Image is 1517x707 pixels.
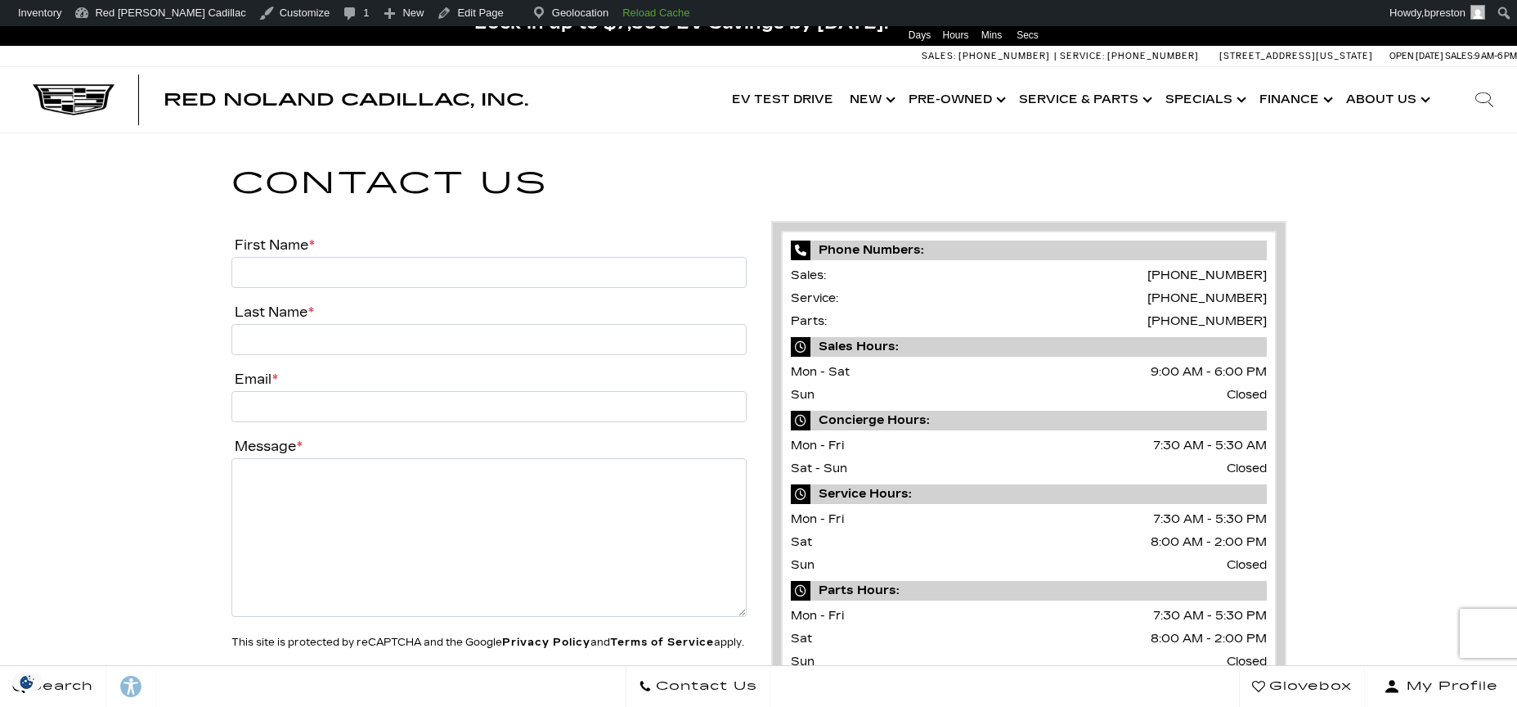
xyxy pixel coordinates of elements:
span: Sun [791,558,815,572]
span: 7:30 AM - 5:30 PM [1153,508,1267,531]
a: Terms of Service [610,637,714,648]
span: [PHONE_NUMBER] [1107,51,1199,61]
a: [PHONE_NUMBER] [1147,314,1267,328]
span: Contact Us [652,675,757,698]
span: Hours [940,28,972,43]
span: Sales Hours: [791,337,1267,357]
span: Mon - Sat [791,365,850,379]
img: Opt-Out Icon [8,673,46,691]
span: 7:30 AM - 5:30 AM [1153,435,1267,457]
span: 9:00 AM - 6:00 PM [1151,361,1267,384]
span: 04 [904,4,936,27]
a: Contact Us [626,666,770,707]
span: Sat [791,632,812,646]
span: 36 [976,4,1008,27]
a: Finance [1251,67,1338,133]
span: Parts Hours: [791,581,1267,601]
span: Closed [1227,554,1267,577]
strong: Reload Cache [622,7,689,19]
span: Parts: [791,314,827,328]
span: 9 AM-6 PM [1474,51,1517,61]
span: Sales: [1445,51,1474,61]
section: Click to Open Cookie Consent Modal [8,673,46,691]
span: Sun [791,655,815,669]
span: Sat [791,535,812,549]
label: First Name [231,237,315,253]
span: My Profile [1400,675,1498,698]
a: Service: [PHONE_NUMBER] [1054,52,1203,61]
span: Sat - Sun [791,462,847,475]
a: Privacy Policy [502,637,590,648]
span: Closed [1227,651,1267,673]
a: [PHONE_NUMBER] [1147,268,1267,282]
span: Concierge Hours: [791,411,1267,430]
a: Red Noland Cadillac, Inc. [164,92,528,108]
span: Search [25,675,93,698]
span: Red Noland Cadillac, Inc. [164,90,528,110]
a: Specials [1157,67,1251,133]
small: This site is protected by reCAPTCHA and the Google and apply. [231,637,744,648]
a: About Us [1338,67,1435,133]
span: Closed [1227,457,1267,480]
span: Open [DATE] [1389,51,1443,61]
span: Sales: [791,268,826,282]
span: Days [904,28,936,43]
a: Pre-Owned [900,67,1011,133]
span: Mon - Fri [791,512,844,526]
span: Sun [791,388,815,402]
span: Service Hours: [791,484,1267,504]
label: Last Name [231,304,314,320]
button: Open user profile menu [1365,666,1517,707]
a: EV Test Drive [724,67,842,133]
a: [PHONE_NUMBER] [1147,291,1267,305]
label: Email [231,372,278,387]
span: Sales: [922,51,956,61]
span: Glovebox [1265,675,1352,698]
img: Cadillac Dark Logo with Cadillac White Text [33,84,114,115]
a: Sales: [PHONE_NUMBER] [922,52,1054,61]
a: Glovebox [1239,666,1365,707]
span: 7:30 AM - 5:30 PM [1153,605,1267,628]
span: Mon - Fri [791,609,844,623]
h1: Contact Us [231,160,1286,208]
span: 8:00 AM - 2:00 PM [1151,628,1267,651]
span: bpreston [1424,7,1465,19]
span: Service: [1060,51,1105,61]
span: Service: [791,291,838,305]
a: Service & Parts [1011,67,1157,133]
span: Mins [976,28,1008,43]
span: 05 [940,4,972,27]
a: New [842,67,900,133]
span: [PHONE_NUMBER] [958,51,1050,61]
span: 20 [1012,4,1043,27]
span: Secs [1012,28,1043,43]
span: Closed [1227,384,1267,407]
span: Phone Numbers: [791,241,1267,260]
span: Mon - Fri [791,439,844,453]
a: [STREET_ADDRESS][US_STATE] [1219,51,1373,61]
label: Message [231,439,303,454]
span: 8:00 AM - 2:00 PM [1151,531,1267,554]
